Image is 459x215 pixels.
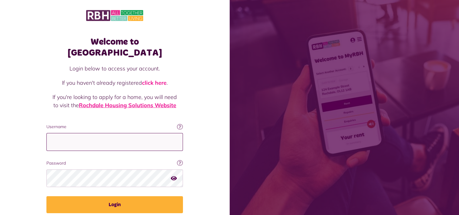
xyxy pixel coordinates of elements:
p: If you're looking to apply for a home, you will need to visit the [52,93,177,109]
label: Username [46,124,183,130]
h1: Welcome to [GEOGRAPHIC_DATA] [46,36,183,58]
a: Rochdale Housing Solutions Website [79,102,176,109]
img: MyRBH [86,9,143,22]
p: If you haven't already registered . [52,79,177,87]
a: click here [142,79,167,86]
p: Login below to access your account. [52,64,177,73]
label: Password [46,160,183,166]
button: Login [46,196,183,213]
